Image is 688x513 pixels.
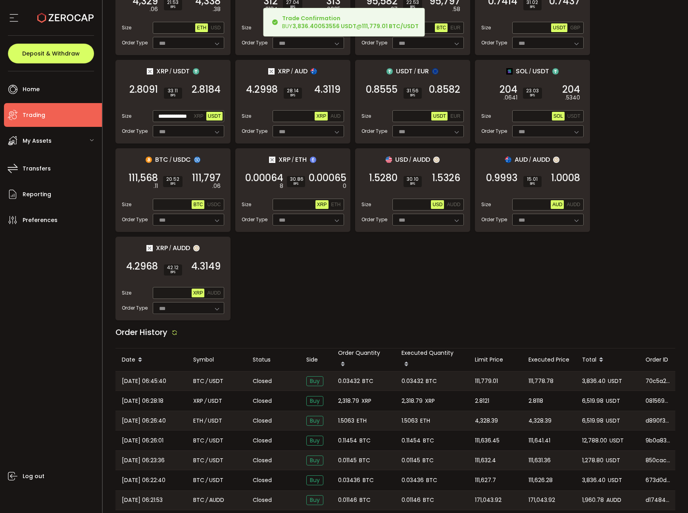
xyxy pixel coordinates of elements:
[423,436,434,445] span: BTC
[417,66,429,76] span: EUR
[506,68,513,75] img: sol_portfolio.png
[402,377,423,386] span: 0.03432
[253,436,272,445] span: Closed
[361,39,387,46] span: Order Type
[197,25,206,31] span: ETH
[242,201,251,208] span: Size
[420,416,430,425] span: ETH
[122,128,148,135] span: Order Type
[357,416,367,425] span: ETH
[292,22,356,30] b: 3,836.40053556 USDT
[413,155,430,165] span: AUDD
[300,355,332,364] div: Side
[436,25,446,31] span: BTC
[287,88,299,93] span: 28.14
[366,86,398,94] span: 0.8555
[567,113,580,119] span: USDT
[522,355,576,364] div: Executed Price
[504,94,517,102] em: .0641
[338,396,359,406] span: 2,318.79
[582,476,605,485] span: 3,836.40
[562,86,580,94] span: 204
[338,476,360,485] span: 0.03436
[594,427,688,513] iframe: Chat Widget
[306,416,323,426] span: Buy
[295,155,307,165] span: ETH
[639,355,685,364] div: Order ID
[268,68,275,75] img: xrp_portfolio.png
[212,182,221,190] em: .06
[606,396,620,406] span: USDT
[310,157,316,163] img: eth_portfolio.svg
[279,155,290,165] span: XRP
[206,476,208,485] em: /
[386,68,393,75] img: usdt_portfolio.svg
[193,456,204,465] span: BTC
[278,66,290,76] span: XRP
[431,200,444,209] button: USD
[193,377,204,386] span: BTC
[23,189,51,200] span: Reporting
[280,182,283,190] em: 8
[167,270,179,275] i: BPS
[362,377,373,386] span: BTC
[192,174,221,182] span: 111,797
[475,456,496,465] span: 111,632.4
[115,353,187,367] div: Date
[242,216,267,223] span: Order Type
[528,436,550,445] span: 111,641.41
[194,113,204,119] span: XRP
[245,174,283,182] span: 0.00064
[608,377,622,386] span: USDT
[291,68,293,75] em: /
[122,396,163,406] span: [DATE] 06:28:18
[646,417,671,425] span: d890f30c-3d64-4d6f-acae-1effafca70e0
[253,476,272,484] span: Closed
[414,68,416,75] em: /
[475,396,489,406] span: 2.8121
[396,66,413,76] span: USDT
[314,86,340,94] span: 4.3119
[173,155,191,165] span: USDC
[526,93,539,98] i: BPS
[481,24,491,31] span: Size
[433,157,440,163] img: zuPXiwguUFiBOIQyqLOiXsnnNitlx7q4LCwEbLHADjIpTka+Lip0HH8D0VTrd02z+wEAAAAASUVORK5CYII=
[475,496,502,505] span: 171,043.92
[206,456,208,465] em: /
[551,23,567,32] button: USDT
[343,182,346,190] em: 0
[242,128,267,135] span: Order Type
[447,202,460,207] span: AUDD
[551,174,580,182] span: 1.0008
[395,348,469,371] div: Executed Quantity
[306,495,323,505] span: Buy
[204,396,207,406] em: /
[529,68,531,75] em: /
[206,200,222,209] button: USDC
[206,289,222,297] button: AUDD
[208,113,221,119] span: USDT
[475,476,496,485] span: 111,627.7
[331,202,341,207] span: ETH
[204,416,207,425] em: /
[338,416,354,425] span: 1.5063
[290,177,302,182] span: 30.86
[582,496,604,505] span: 1,960.78
[435,23,448,32] button: BTC
[409,156,411,163] em: /
[306,396,323,406] span: Buy
[213,5,221,13] em: .38
[23,214,58,226] span: Preferences
[147,68,153,75] img: xrp_portfolio.png
[306,456,323,465] span: Buy
[500,86,517,94] span: 204
[361,216,387,223] span: Order Type
[208,396,222,406] span: USDT
[528,496,555,505] span: 171,043.92
[423,456,434,465] span: BTC
[317,202,327,207] span: XRP
[532,155,550,165] span: AUDD
[122,436,163,445] span: [DATE] 06:26:01
[315,112,328,121] button: XRP
[407,93,419,98] i: BPS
